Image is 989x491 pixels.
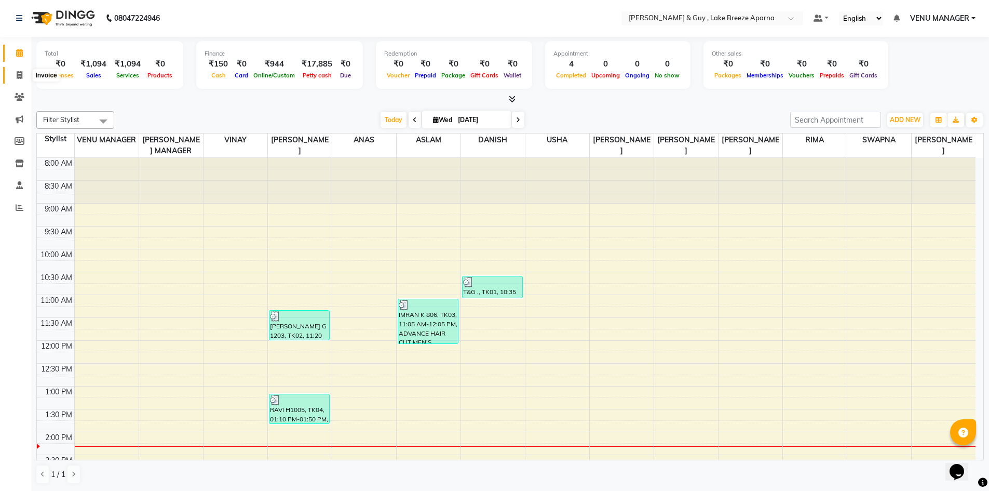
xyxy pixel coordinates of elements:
[51,469,65,480] span: 1 / 1
[39,364,74,375] div: 12:30 PM
[890,116,920,124] span: ADD NEW
[251,72,297,79] span: Online/Custom
[945,449,979,481] iframe: chat widget
[654,134,718,157] span: [PERSON_NAME]
[430,116,455,124] span: Wed
[300,72,334,79] span: Petty cash
[590,134,654,157] span: [PERSON_NAME]
[33,69,59,82] div: Invoice
[817,72,847,79] span: Prepaids
[712,58,744,70] div: ₹0
[38,318,74,329] div: 11:30 AM
[26,4,98,33] img: logo
[38,249,74,260] div: 10:00 AM
[398,299,458,343] div: IMRAN K 806, TK03, 11:05 AM-12:05 PM, ADVANCE HAIR CUT MEN'S
[744,72,786,79] span: Memberships
[397,134,460,147] span: ASLAM
[790,112,881,128] input: Search Appointment
[847,72,880,79] span: Gift Cards
[43,227,74,237] div: 9:30 AM
[209,72,228,79] span: Cash
[43,181,74,192] div: 8:30 AM
[336,58,355,70] div: ₹0
[786,72,817,79] span: Vouchers
[43,387,74,397] div: 1:00 PM
[43,115,79,124] span: Filter Stylist
[384,58,412,70] div: ₹0
[589,72,622,79] span: Upcoming
[75,134,139,147] span: VENU MANAGER
[43,409,74,420] div: 1:30 PM
[43,204,74,215] div: 9:00 AM
[111,58,145,70] div: ₹1,094
[501,72,524,79] span: Wallet
[525,134,589,147] span: USHA
[232,58,251,70] div: ₹0
[468,58,501,70] div: ₹0
[384,72,412,79] span: Voucher
[652,58,682,70] div: 0
[553,72,589,79] span: Completed
[589,58,622,70] div: 0
[39,341,74,352] div: 12:00 PM
[45,58,76,70] div: ₹0
[139,134,203,157] span: [PERSON_NAME] MANAGER
[712,72,744,79] span: Packages
[501,58,524,70] div: ₹0
[553,49,682,58] div: Appointment
[204,134,267,147] span: VINAY
[268,134,332,157] span: [PERSON_NAME]
[297,58,336,70] div: ₹17,885
[38,272,74,283] div: 10:30 AM
[145,72,175,79] span: Products
[269,311,330,340] div: [PERSON_NAME] G 1203, TK02, 11:20 AM-12:00 PM, HAIR CUT MEN'S
[847,134,911,147] span: SWAPNA
[412,72,439,79] span: Prepaid
[786,58,817,70] div: ₹0
[251,58,297,70] div: ₹944
[384,49,524,58] div: Redemption
[114,4,160,33] b: 08047224946
[463,276,523,298] div: T&G ., TK01, 10:35 AM-11:05 AM, [PERSON_NAME]
[76,58,111,70] div: ₹1,094
[847,58,880,70] div: ₹0
[337,72,354,79] span: Due
[744,58,786,70] div: ₹0
[412,58,439,70] div: ₹0
[205,49,355,58] div: Finance
[45,49,175,58] div: Total
[461,134,525,147] span: DANISH
[205,58,232,70] div: ₹150
[712,49,880,58] div: Other sales
[439,72,468,79] span: Package
[114,72,142,79] span: Services
[622,72,652,79] span: Ongoing
[455,112,507,128] input: 2025-09-03
[912,134,976,157] span: [PERSON_NAME]
[652,72,682,79] span: No show
[783,134,847,147] span: RIMA
[719,134,782,157] span: [PERSON_NAME]
[269,394,330,423] div: RAVI H1005, TK04, 01:10 PM-01:50 PM, HAIR CUT MEN'S
[887,113,923,127] button: ADD NEW
[622,58,652,70] div: 0
[553,58,589,70] div: 4
[232,72,251,79] span: Card
[38,295,74,306] div: 11:00 AM
[910,13,969,24] span: VENU MANAGER
[145,58,175,70] div: ₹0
[43,158,74,169] div: 8:00 AM
[84,72,104,79] span: Sales
[43,455,74,466] div: 2:30 PM
[43,432,74,443] div: 2:00 PM
[817,58,847,70] div: ₹0
[37,134,74,144] div: Stylist
[468,72,501,79] span: Gift Cards
[439,58,468,70] div: ₹0
[381,112,407,128] span: Today
[332,134,396,147] span: ANAS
